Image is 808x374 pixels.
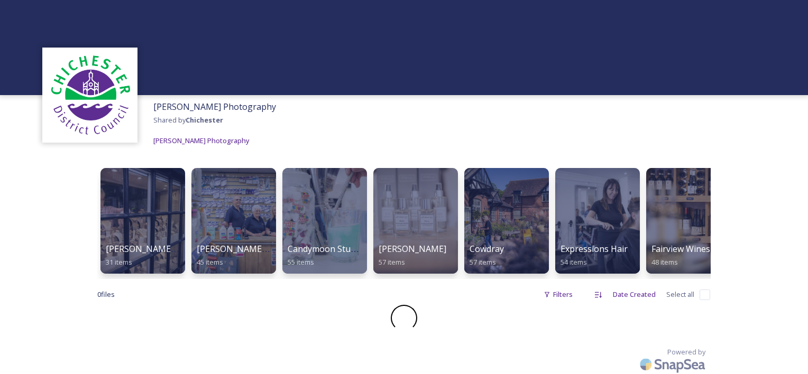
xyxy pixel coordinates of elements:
[667,347,705,357] span: Powered by
[186,115,223,125] strong: Chichester
[561,257,587,267] span: 54 items
[379,243,446,255] span: [PERSON_NAME]
[538,284,578,305] div: Filters
[561,243,628,255] span: Expressions Hair
[48,53,132,137] img: Logo_of_Chichester_District_Council.png
[379,257,405,267] span: 57 items
[279,163,370,274] a: Candymoon Studio55 items
[106,243,229,255] span: [PERSON_NAME] Fine Jewellery
[470,257,496,267] span: 57 items
[666,289,694,300] span: Select all
[153,101,276,113] span: [PERSON_NAME] Photography
[608,284,661,305] div: Date Created
[197,243,332,255] span: [PERSON_NAME] Home Hardware
[153,134,250,147] a: [PERSON_NAME] Photography
[153,115,223,125] span: Shared by
[197,257,223,267] span: 45 items
[651,243,710,255] span: Fairview Wines
[188,163,279,274] a: [PERSON_NAME] Home Hardware45 items
[461,163,552,274] a: Cowdray57 items
[643,163,734,274] a: Fairview Wines48 items
[288,243,363,255] span: Candymoon Studio
[552,163,643,274] a: Expressions Hair54 items
[97,163,188,274] a: [PERSON_NAME] Fine Jewellery31 items
[470,243,504,255] span: Cowdray
[288,257,314,267] span: 55 items
[106,257,132,267] span: 31 items
[651,257,678,267] span: 48 items
[370,163,461,274] a: [PERSON_NAME]57 items
[97,289,115,300] span: 0 file s
[153,136,250,145] span: [PERSON_NAME] Photography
